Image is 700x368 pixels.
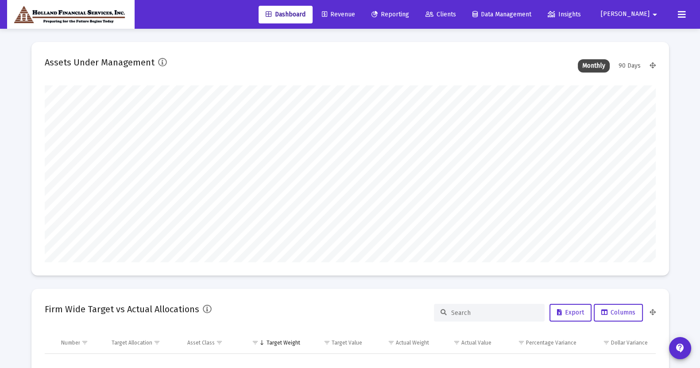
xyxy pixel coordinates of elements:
span: Dashboard [266,11,306,18]
a: Data Management [465,6,538,23]
td: Column Asset Class [181,332,240,353]
span: Data Management [472,11,531,18]
span: Clients [425,11,456,18]
input: Search [451,309,538,317]
span: Columns [601,309,635,316]
span: Show filter options for column 'Target Allocation' [154,339,160,346]
span: Insights [548,11,581,18]
div: Monthly [578,59,610,73]
div: Target Allocation [112,339,152,346]
span: Reporting [371,11,409,18]
td: Column Target Weight [240,332,306,353]
a: Insights [541,6,588,23]
div: Number [61,339,80,346]
h2: Firm Wide Target vs Actual Allocations [45,302,199,316]
div: Target Value [332,339,362,346]
a: Dashboard [259,6,313,23]
td: Column Dollar Variance [583,332,655,353]
div: Target Weight [267,339,300,346]
span: Show filter options for column 'Number' [81,339,88,346]
div: Dollar Variance [611,339,648,346]
a: Reporting [364,6,416,23]
span: Show filter options for column 'Target Value' [324,339,330,346]
img: Dashboard [14,6,128,23]
div: Actual Value [461,339,491,346]
span: Show filter options for column 'Actual Value' [453,339,460,346]
div: Asset Class [187,339,215,346]
button: [PERSON_NAME] [590,5,671,23]
mat-icon: contact_support [675,343,685,353]
span: Show filter options for column 'Percentage Variance' [518,339,525,346]
td: Column Percentage Variance [498,332,583,353]
a: Revenue [315,6,362,23]
div: 90 Days [614,59,645,73]
span: Show filter options for column 'Asset Class' [216,339,223,346]
span: Show filter options for column 'Dollar Variance' [603,339,610,346]
span: Show filter options for column 'Actual Weight' [388,339,394,346]
mat-icon: arrow_drop_down [650,6,660,23]
td: Column Actual Value [435,332,498,353]
button: Columns [594,304,643,322]
td: Column Actual Weight [368,332,435,353]
td: Column Target Allocation [105,332,181,353]
h2: Assets Under Management [45,55,155,69]
td: Column Number [55,332,105,353]
td: Column Target Value [306,332,369,353]
div: Percentage Variance [526,339,576,346]
span: Export [557,309,584,316]
span: [PERSON_NAME] [601,11,650,18]
a: Clients [418,6,463,23]
button: Export [549,304,592,322]
span: Show filter options for column 'Target Weight' [252,339,259,346]
span: Revenue [322,11,355,18]
div: Actual Weight [396,339,429,346]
